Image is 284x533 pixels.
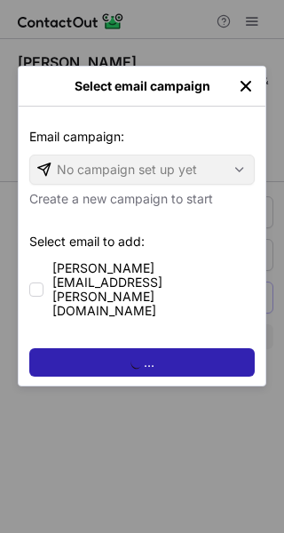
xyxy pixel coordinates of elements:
[130,355,144,370] img: loading
[237,77,255,95] img: ...
[29,77,47,95] button: right-button
[29,348,255,377] button: ...
[47,79,237,93] div: Select email campaign
[237,77,255,95] button: left-button
[29,185,255,208] p: Create a new campaign to start
[52,261,255,318] span: [PERSON_NAME][EMAIL_ADDRESS][PERSON_NAME][DOMAIN_NAME]
[29,233,255,259] p: Select email to add:
[29,128,255,155] p: Email campaign:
